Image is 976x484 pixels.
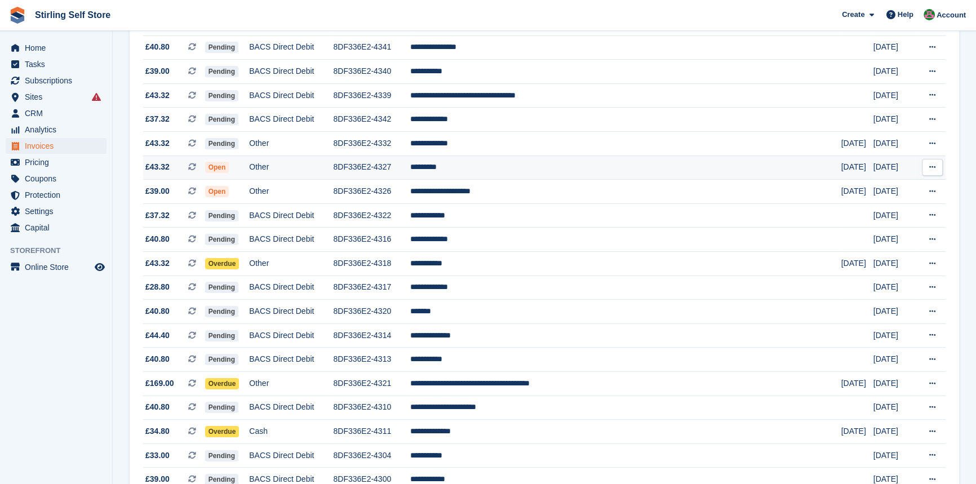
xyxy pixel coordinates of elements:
[333,132,410,156] td: 8DF336E2-4332
[249,60,333,84] td: BACS Direct Debit
[6,105,107,121] a: menu
[205,186,229,197] span: Open
[145,90,170,101] span: £43.32
[145,233,170,245] span: £40.80
[205,402,238,413] span: Pending
[205,210,238,221] span: Pending
[205,138,238,149] span: Pending
[249,300,333,324] td: BACS Direct Debit
[145,378,174,389] span: £169.00
[6,89,107,105] a: menu
[205,258,239,269] span: Overdue
[205,234,238,245] span: Pending
[333,83,410,108] td: 8DF336E2-4339
[873,372,915,396] td: [DATE]
[873,420,915,444] td: [DATE]
[25,122,92,137] span: Analytics
[6,138,107,154] a: menu
[6,259,107,275] a: menu
[25,259,92,275] span: Online Store
[25,171,92,187] span: Coupons
[841,372,873,396] td: [DATE]
[145,353,170,365] span: £40.80
[25,187,92,203] span: Protection
[93,260,107,274] a: Preview store
[30,6,115,24] a: Stirling Self Store
[249,203,333,228] td: BACS Direct Debit
[6,187,107,203] a: menu
[333,372,410,396] td: 8DF336E2-4321
[333,180,410,204] td: 8DF336E2-4326
[937,10,966,21] span: Account
[145,257,170,269] span: £43.32
[145,185,170,197] span: £39.00
[145,450,170,461] span: £33.00
[10,245,112,256] span: Storefront
[333,228,410,252] td: 8DF336E2-4316
[145,305,170,317] span: £40.80
[873,300,915,324] td: [DATE]
[205,66,238,77] span: Pending
[145,330,170,341] span: £44.40
[145,113,170,125] span: £37.32
[249,180,333,204] td: Other
[873,276,915,300] td: [DATE]
[841,420,873,444] td: [DATE]
[145,425,170,437] span: £34.80
[25,138,92,154] span: Invoices
[333,396,410,420] td: 8DF336E2-4310
[333,300,410,324] td: 8DF336E2-4320
[9,7,26,24] img: stora-icon-8386f47178a22dfd0bd8f6a31ec36ba5ce8667c1dd55bd0f319d3a0aa187defe.svg
[145,137,170,149] span: £43.32
[205,90,238,101] span: Pending
[873,83,915,108] td: [DATE]
[249,276,333,300] td: BACS Direct Debit
[205,378,239,389] span: Overdue
[898,9,913,20] span: Help
[205,114,238,125] span: Pending
[333,276,410,300] td: 8DF336E2-4317
[249,443,333,468] td: BACS Direct Debit
[25,89,92,105] span: Sites
[873,60,915,84] td: [DATE]
[333,443,410,468] td: 8DF336E2-4304
[25,220,92,236] span: Capital
[873,180,915,204] td: [DATE]
[873,35,915,60] td: [DATE]
[249,396,333,420] td: BACS Direct Debit
[333,60,410,84] td: 8DF336E2-4340
[25,56,92,72] span: Tasks
[6,154,107,170] a: menu
[205,162,229,173] span: Open
[873,396,915,420] td: [DATE]
[145,65,170,77] span: £39.00
[205,354,238,365] span: Pending
[333,35,410,60] td: 8DF336E2-4341
[333,203,410,228] td: 8DF336E2-4322
[92,92,101,101] i: Smart entry sync failures have occurred
[841,132,873,156] td: [DATE]
[249,228,333,252] td: BACS Direct Debit
[205,330,238,341] span: Pending
[841,156,873,180] td: [DATE]
[249,252,333,276] td: Other
[25,105,92,121] span: CRM
[249,108,333,132] td: BACS Direct Debit
[873,323,915,348] td: [DATE]
[873,108,915,132] td: [DATE]
[873,156,915,180] td: [DATE]
[249,420,333,444] td: Cash
[205,306,238,317] span: Pending
[333,323,410,348] td: 8DF336E2-4314
[249,35,333,60] td: BACS Direct Debit
[145,281,170,293] span: £28.80
[333,420,410,444] td: 8DF336E2-4311
[873,252,915,276] td: [DATE]
[249,348,333,372] td: BACS Direct Debit
[25,203,92,219] span: Settings
[873,443,915,468] td: [DATE]
[6,56,107,72] a: menu
[6,40,107,56] a: menu
[249,372,333,396] td: Other
[6,220,107,236] a: menu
